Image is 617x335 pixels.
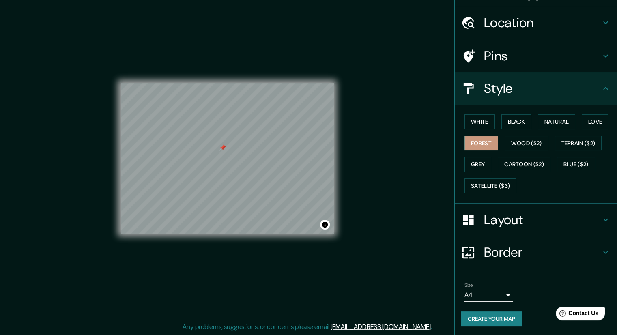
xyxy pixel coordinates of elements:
canvas: Map [121,83,334,234]
h4: Pins [484,48,601,64]
button: Cartoon ($2) [498,157,550,172]
button: Blue ($2) [557,157,595,172]
p: Any problems, suggestions, or concerns please email . [183,322,432,332]
div: Pins [455,40,617,72]
div: Style [455,72,617,105]
div: . [433,322,435,332]
h4: Location [484,15,601,31]
div: Location [455,6,617,39]
label: Size [464,282,473,289]
h4: Border [484,244,601,260]
div: Layout [455,204,617,236]
button: Terrain ($2) [555,136,602,151]
button: Grey [464,157,491,172]
button: Love [582,114,608,129]
h4: Style [484,80,601,97]
button: Satellite ($3) [464,178,516,193]
div: Border [455,236,617,268]
button: White [464,114,495,129]
button: Black [501,114,532,129]
button: Natural [538,114,575,129]
div: A4 [464,289,513,302]
div: . [432,322,433,332]
iframe: Help widget launcher [545,303,608,326]
h4: Layout [484,212,601,228]
a: [EMAIL_ADDRESS][DOMAIN_NAME] [331,322,431,331]
button: Create your map [461,311,522,326]
button: Forest [464,136,498,151]
button: Toggle attribution [320,220,330,230]
button: Wood ($2) [505,136,548,151]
